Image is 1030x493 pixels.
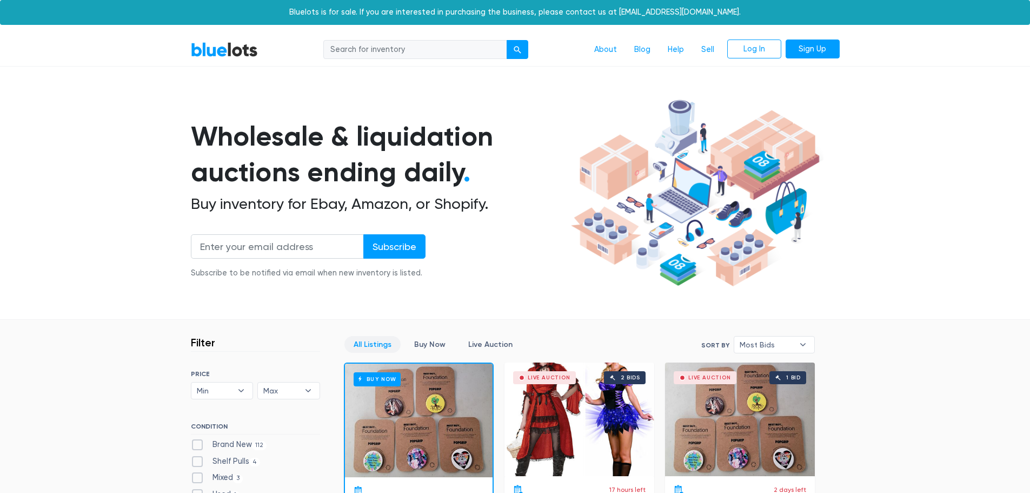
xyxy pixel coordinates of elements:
span: 4 [249,458,261,466]
label: Mixed [191,472,243,484]
a: Live Auction 2 bids [504,363,654,476]
span: . [463,156,470,188]
h6: PRICE [191,370,320,378]
b: ▾ [792,337,814,353]
a: Sell [693,40,723,60]
b: ▾ [297,383,320,399]
a: Help [659,40,693,60]
input: Search for inventory [323,40,507,60]
div: 2 bids [621,375,640,380]
input: Enter your email address [191,234,364,259]
span: Min [197,383,232,399]
a: Live Auction 1 bid [665,363,815,476]
a: Buy Now [405,336,455,353]
div: Live Auction [688,375,731,380]
span: Most Bids [740,337,794,353]
a: BlueLots [191,42,258,57]
div: Live Auction [528,375,570,380]
label: Shelf Pulls [191,456,261,468]
img: hero-ee84e7d0318cb26816c560f6b4441b76977f77a177738b4e94f68c95b2b83dbb.png [567,95,823,292]
label: Brand New [191,439,267,451]
a: Sign Up [786,40,840,59]
h6: Buy Now [354,372,401,386]
a: Blog [626,40,659,60]
h2: Buy inventory for Ebay, Amazon, or Shopify. [191,195,567,213]
a: About [586,40,626,60]
div: Subscribe to be notified via email when new inventory is listed. [191,267,426,279]
div: 1 bid [786,375,801,380]
a: All Listings [344,336,401,353]
b: ▾ [230,383,252,399]
h1: Wholesale & liquidation auctions ending daily [191,119,567,190]
span: 3 [233,475,243,483]
h6: CONDITION [191,423,320,435]
span: Max [263,383,299,399]
a: Buy Now [345,364,493,477]
label: Sort By [701,340,729,350]
h3: Filter [191,336,215,349]
input: Subscribe [363,234,426,259]
span: 112 [252,441,267,450]
a: Live Auction [459,336,522,353]
a: Log In [727,40,781,59]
